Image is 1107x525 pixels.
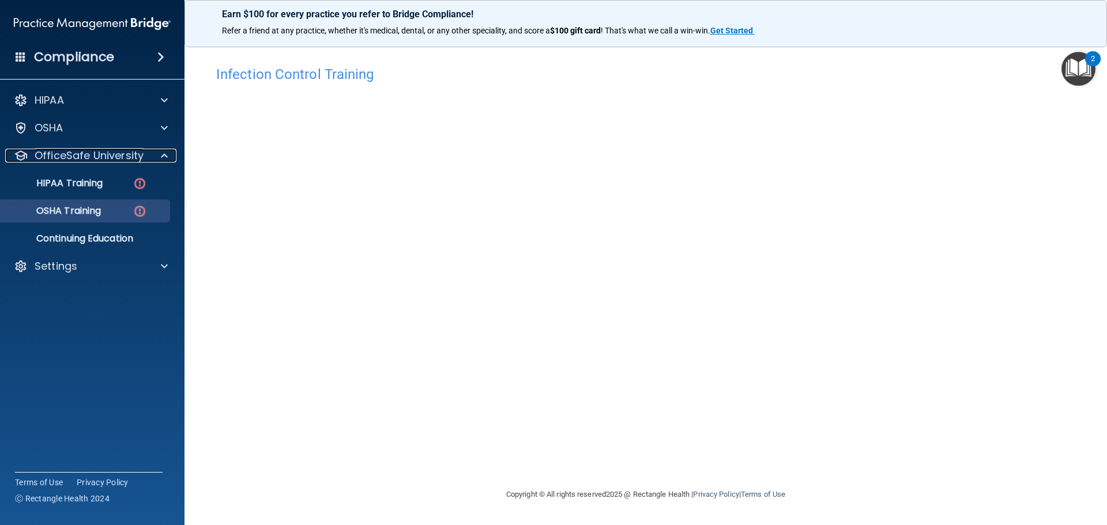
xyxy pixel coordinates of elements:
div: 2 [1091,59,1095,74]
button: Open Resource Center, 2 new notifications [1061,52,1095,86]
a: Terms of Use [15,477,63,488]
p: Settings [35,259,77,273]
a: Get Started [710,26,755,35]
h4: Infection Control Training [216,67,1075,82]
a: Settings [14,259,168,273]
span: ! That's what we call a win-win. [601,26,710,35]
img: danger-circle.6113f641.png [133,176,147,191]
iframe: infection-control-training [216,88,793,443]
p: OfficeSafe University [35,149,144,163]
div: Copyright © All rights reserved 2025 @ Rectangle Health | | [435,476,856,513]
a: Privacy Policy [77,477,129,488]
span: Ⓒ Rectangle Health 2024 [15,493,110,504]
span: Refer a friend at any practice, whether it's medical, dental, or any other speciality, and score a [222,26,550,35]
img: PMB logo [14,12,171,35]
a: HIPAA [14,93,168,107]
p: Earn $100 for every practice you refer to Bridge Compliance! [222,9,1070,20]
a: OfficeSafe University [14,149,168,163]
p: HIPAA Training [7,177,103,189]
a: Privacy Policy [693,490,739,498]
p: Continuing Education [7,233,165,244]
a: Terms of Use [741,490,785,498]
p: OSHA [35,121,63,135]
p: HIPAA [35,93,64,107]
img: danger-circle.6113f641.png [133,204,147,218]
p: OSHA Training [7,205,101,217]
a: OSHA [14,121,168,135]
strong: $100 gift card [550,26,601,35]
h4: Compliance [34,49,114,65]
strong: Get Started [710,26,753,35]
